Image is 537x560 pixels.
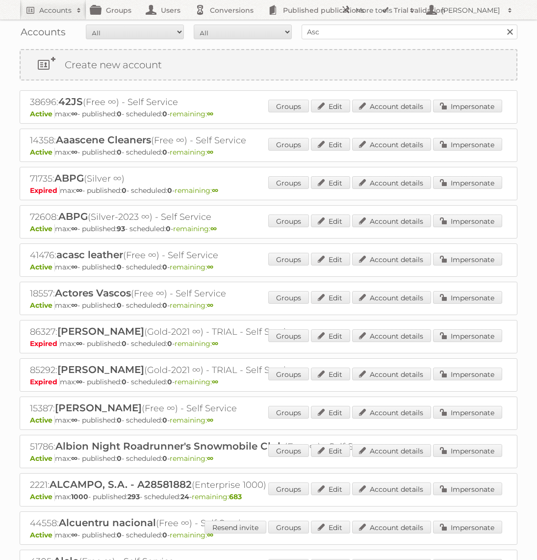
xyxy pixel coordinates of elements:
span: remaining: [170,301,213,310]
span: remaining: [173,224,217,233]
span: remaining: [192,492,242,501]
a: Edit [311,482,350,495]
h2: 71735: (Silver ∞) [30,172,373,185]
p: max: - published: - scheduled: - [30,377,507,386]
a: Groups [268,291,309,304]
span: Active [30,531,55,539]
strong: 0 [162,454,167,463]
strong: ∞ [71,109,77,118]
span: acasc leather [56,249,123,261]
a: Edit [311,253,350,266]
strong: 93 [117,224,125,233]
a: Groups [268,100,309,112]
strong: ∞ [76,339,82,348]
span: Active [30,148,55,157]
strong: 0 [162,109,167,118]
span: Active [30,109,55,118]
p: max: - published: - scheduled: - [30,492,507,501]
span: remaining: [175,186,218,195]
span: Expired [30,339,60,348]
h2: 38696: (Free ∞) - Self Service [30,96,373,108]
a: Edit [311,138,350,151]
a: Impersonate [433,329,502,342]
strong: ∞ [207,109,213,118]
a: Account details [352,521,431,533]
strong: ∞ [71,263,77,271]
h2: 85292: (Gold-2021 ∞) - TRIAL - Self Service [30,364,373,376]
h2: Accounts [39,5,72,15]
a: Impersonate [433,444,502,457]
span: Active [30,454,55,463]
a: Edit [311,329,350,342]
a: Groups [268,406,309,419]
a: Groups [268,253,309,266]
span: Active [30,492,55,501]
p: max: - published: - scheduled: - [30,454,507,463]
span: [PERSON_NAME] [55,402,142,414]
span: 42JS [58,96,83,107]
strong: 0 [167,377,172,386]
span: Active [30,224,55,233]
span: Expired [30,377,60,386]
a: Account details [352,100,431,112]
strong: ∞ [71,148,77,157]
strong: ∞ [71,416,77,425]
span: remaining: [170,416,213,425]
a: Impersonate [433,253,502,266]
span: Alcuentru nacional [59,517,156,529]
a: Groups [268,444,309,457]
p: max: - published: - scheduled: - [30,109,507,118]
strong: 0 [117,454,122,463]
p: max: - published: - scheduled: - [30,531,507,539]
a: Account details [352,214,431,227]
strong: ∞ [71,224,77,233]
a: Impersonate [433,368,502,380]
p: max: - published: - scheduled: - [30,263,507,271]
a: Edit [311,100,350,112]
h2: 18557: (Free ∞) - Self Service [30,287,373,300]
h2: 51786: (Free ∞) - Self Service [30,440,373,453]
p: max: - published: - scheduled: - [30,301,507,310]
span: Aaascene Cleaners [56,134,151,146]
h2: [PERSON_NAME] [439,5,503,15]
h2: 44558: (Free ∞) - Self Service [30,517,373,530]
a: Edit [311,368,350,380]
h2: 15387: (Free ∞) - Self Service [30,402,373,415]
h2: 41476: (Free ∞) - Self Service [30,249,373,262]
a: Create new account [21,50,516,80]
a: Account details [352,176,431,189]
strong: 683 [229,492,242,501]
a: Impersonate [433,406,502,419]
strong: ∞ [212,377,218,386]
a: Impersonate [433,176,502,189]
a: Account details [352,482,431,495]
p: max: - published: - scheduled: - [30,148,507,157]
strong: 0 [122,186,127,195]
strong: 0 [117,148,122,157]
strong: 0 [167,186,172,195]
p: max: - published: - scheduled: - [30,339,507,348]
strong: 0 [162,263,167,271]
span: Expired [30,186,60,195]
strong: ∞ [207,263,213,271]
span: Active [30,301,55,310]
span: ABPG [54,172,84,184]
a: Account details [352,368,431,380]
a: Groups [268,214,309,227]
strong: 24 [180,492,189,501]
span: Active [30,263,55,271]
strong: 0 [122,377,127,386]
strong: 0 [166,224,171,233]
a: Edit [311,176,350,189]
a: Impersonate [433,291,502,304]
a: Edit [311,521,350,533]
span: Albion Night Roadrunner's Snowmobile Club [55,440,284,452]
strong: 0 [162,148,167,157]
strong: ∞ [207,148,213,157]
p: max: - published: - scheduled: - [30,224,507,233]
strong: ∞ [76,186,82,195]
a: Account details [352,406,431,419]
p: max: - published: - scheduled: - [30,186,507,195]
strong: 293 [128,492,140,501]
a: Groups [268,329,309,342]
